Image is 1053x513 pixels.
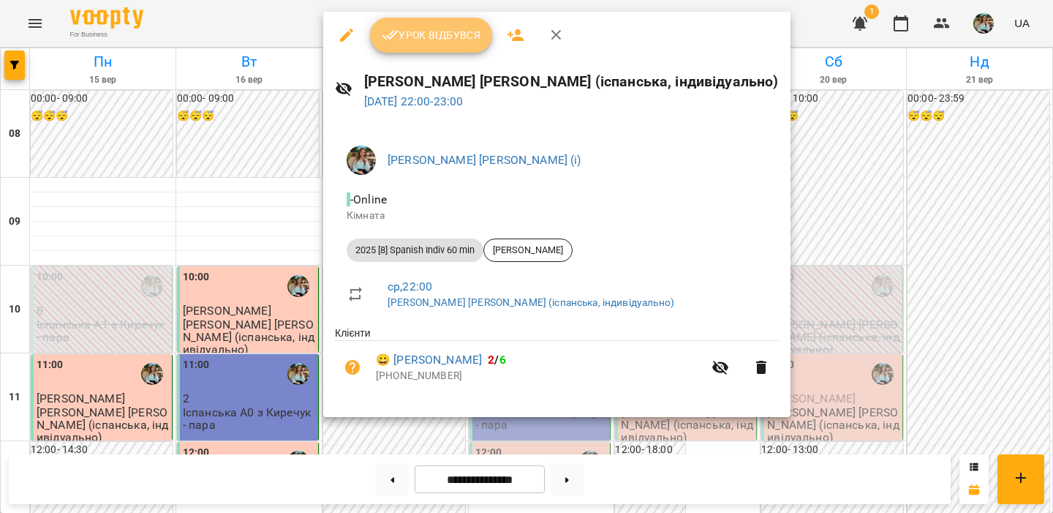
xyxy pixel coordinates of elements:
[335,350,370,385] button: Візит ще не сплачено. Додати оплату?
[388,280,432,293] a: ср , 22:00
[376,369,703,383] p: [PHONE_NUMBER]
[382,26,481,44] span: Урок відбувся
[488,353,494,367] span: 2
[364,94,464,108] a: [DATE] 22:00-23:00
[488,353,505,367] b: /
[347,192,390,206] span: - Online
[370,18,493,53] button: Урок відбувся
[335,326,779,399] ul: Клієнти
[483,239,573,262] div: [PERSON_NAME]
[364,70,779,93] h6: [PERSON_NAME] [PERSON_NAME] (іспанська, індивідуально)
[499,353,506,367] span: 6
[484,244,572,257] span: [PERSON_NAME]
[347,244,483,257] span: 2025 [8] Spanish Indiv 60 min
[347,146,376,175] img: 856b7ccd7d7b6bcc05e1771fbbe895a7.jfif
[347,209,767,223] p: Кімната
[388,296,674,308] a: [PERSON_NAME] [PERSON_NAME] (іспанська, індивідуально)
[376,351,482,369] a: 😀 [PERSON_NAME]
[388,153,581,167] a: [PERSON_NAME] [PERSON_NAME] (і)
